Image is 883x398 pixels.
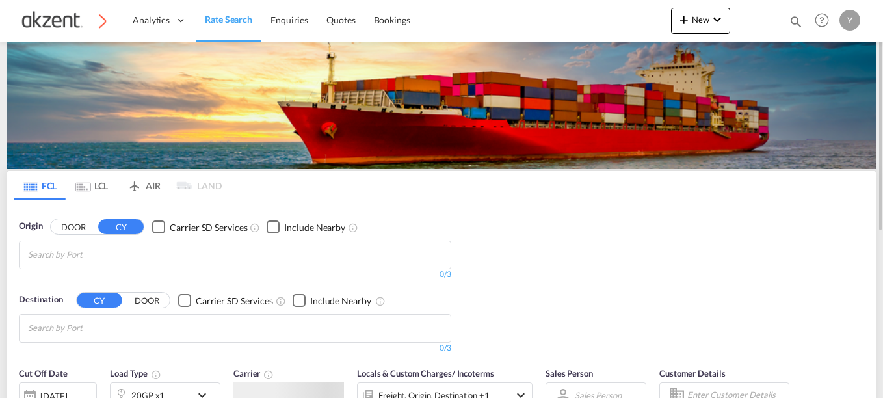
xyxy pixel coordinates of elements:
[133,14,170,27] span: Analytics
[28,318,152,339] input: Chips input.
[357,368,494,378] span: Locals & Custom Charges
[839,10,860,31] div: Y
[98,219,144,234] button: CY
[270,14,308,25] span: Enquiries
[7,42,876,169] img: LCL+%26+FCL+BACKGROUND.png
[789,14,803,34] div: icon-magnify
[310,295,371,308] div: Include Nearby
[374,14,410,25] span: Bookings
[178,293,273,307] md-checkbox: Checkbox No Ink
[452,368,494,378] span: / Incoterms
[127,178,142,188] md-icon: icon-airplane
[20,6,107,35] img: c72fcea0ad0611ed966209c23b7bd3dd.png
[152,220,247,233] md-checkbox: Checkbox No Ink
[671,8,730,34] button: icon-plus 400-fgNewicon-chevron-down
[19,220,42,233] span: Origin
[26,315,157,339] md-chips-wrap: Chips container with autocompletion. Enter the text area, type text to search, and then use the u...
[546,368,593,378] span: Sales Person
[263,369,274,380] md-icon: The selected Trucker/Carrierwill be displayed in the rate results If the rates are from another f...
[118,171,170,200] md-tab-item: AIR
[14,171,222,200] md-pagination-wrapper: Use the left and right arrow keys to navigate between tabs
[811,9,833,31] span: Help
[375,296,386,306] md-icon: Unchecked: Ignores neighbouring ports when fetching rates.Checked : Includes neighbouring ports w...
[51,220,96,235] button: DOOR
[709,12,725,27] md-icon: icon-chevron-down
[205,14,252,25] span: Rate Search
[124,293,170,308] button: DOOR
[276,296,286,306] md-icon: Unchecked: Search for CY (Container Yard) services for all selected carriers.Checked : Search for...
[28,245,152,265] input: Chips input.
[19,368,68,378] span: Cut Off Date
[151,369,161,380] md-icon: icon-information-outline
[811,9,839,33] div: Help
[348,222,358,233] md-icon: Unchecked: Ignores neighbouring ports when fetching rates.Checked : Includes neighbouring ports w...
[284,221,345,234] div: Include Nearby
[66,171,118,200] md-tab-item: LCL
[196,295,273,308] div: Carrier SD Services
[326,14,355,25] span: Quotes
[293,293,371,307] md-checkbox: Checkbox No Ink
[676,12,692,27] md-icon: icon-plus 400-fg
[77,293,122,308] button: CY
[26,241,157,265] md-chips-wrap: Chips container with autocompletion. Enter the text area, type text to search, and then use the u...
[676,14,725,25] span: New
[659,368,725,378] span: Customer Details
[19,269,451,280] div: 0/3
[267,220,345,233] md-checkbox: Checkbox No Ink
[233,368,274,378] span: Carrier
[19,293,63,306] span: Destination
[170,221,247,234] div: Carrier SD Services
[110,368,161,378] span: Load Type
[250,222,260,233] md-icon: Unchecked: Search for CY (Container Yard) services for all selected carriers.Checked : Search for...
[19,343,451,354] div: 0/3
[789,14,803,29] md-icon: icon-magnify
[14,171,66,200] md-tab-item: FCL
